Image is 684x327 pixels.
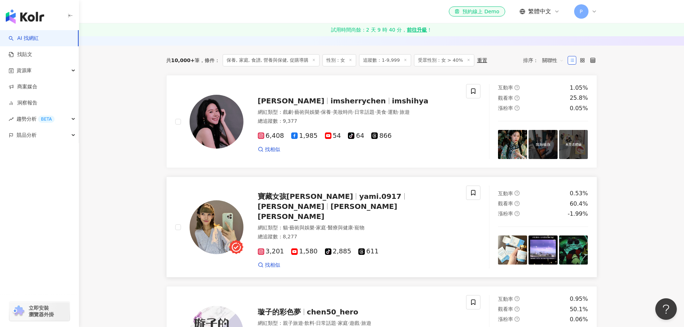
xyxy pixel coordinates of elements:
[353,109,354,115] span: ·
[336,320,338,326] span: ·
[315,225,316,230] span: ·
[331,109,332,115] span: ·
[258,146,280,153] a: 找相似
[570,84,588,92] div: 1.05%
[354,225,364,230] span: 寵物
[498,316,513,322] span: 漲粉率
[449,6,505,17] a: 預約線上 Demo
[528,8,551,15] span: 繁體中文
[515,211,520,216] span: question-circle
[333,109,353,115] span: 美妝時尚
[570,200,588,208] div: 60.4%
[29,305,54,318] span: 立即安裝 瀏覽器外掛
[258,192,353,201] span: 寶藏女孩[PERSON_NAME]
[325,132,341,140] span: 54
[570,104,588,112] div: 0.05%
[359,320,361,326] span: ·
[515,201,520,206] span: question-circle
[414,54,474,66] span: 受眾性別：女 > 40%
[291,132,318,140] span: 1,985
[9,99,37,107] a: 洞察報告
[9,117,14,122] span: rise
[359,54,411,66] span: 追蹤數：1-9,999
[17,62,32,79] span: 資源庫
[190,200,243,254] img: KOL Avatar
[258,224,458,232] div: 網紅類型 ：
[376,109,386,115] span: 美食
[529,235,558,265] img: post-image
[265,262,280,269] span: 找相似
[570,305,588,313] div: 50.1%
[388,109,398,115] span: 運動
[303,320,304,326] span: ·
[11,305,25,317] img: chrome extension
[559,130,588,159] img: post-image
[325,248,352,255] span: 2,885
[258,248,284,255] span: 3,201
[515,307,520,312] span: question-circle
[542,55,564,66] span: 關聯性
[515,106,520,111] span: question-circle
[171,57,195,63] span: 10,000+
[498,85,513,90] span: 互動率
[580,8,582,15] span: P
[79,23,684,36] a: 試用時間尚餘：2 天 9 時 40 分，前往升級！
[190,95,243,149] img: KOL Avatar
[515,317,520,322] span: question-circle
[498,211,513,216] span: 漲粉率
[455,8,499,15] div: 預約線上 Demo
[400,109,410,115] span: 旅遊
[258,109,458,116] div: 網紅類型 ：
[354,109,374,115] span: 日常話題
[283,320,303,326] span: 親子旅遊
[166,177,597,277] a: KOL Avatar寶藏女孩[PERSON_NAME]yami.0917[PERSON_NAME][PERSON_NAME][PERSON_NAME]網紅類型：貓·藝術與娛樂·家庭·醫療與健康·...
[265,146,280,153] span: 找相似
[353,225,354,230] span: ·
[330,97,386,105] span: imsherrychen
[166,75,597,168] a: KOL Avatar[PERSON_NAME]imsherrychenimshihya網紅類型：戲劇·藝術與娛樂·保養·美妝時尚·日常話題·美食·運動·旅遊總追蹤數：9,3776,4081,98...
[17,111,55,127] span: 趨勢分析
[515,95,520,101] span: question-circle
[320,109,321,115] span: ·
[349,320,359,326] span: 遊戲
[258,320,458,327] div: 網紅類型 ：
[326,225,327,230] span: ·
[523,55,568,66] div: 排序：
[498,95,513,101] span: 觀看率
[9,83,37,90] a: 商案媒合
[258,118,458,125] div: 總追蹤數 ： 9,377
[498,130,527,159] img: post-image
[38,116,55,123] div: BETA
[498,296,513,302] span: 互動率
[477,57,487,63] div: 重置
[289,225,315,230] span: 藝術與娛樂
[568,210,588,218] div: -1.99%
[338,320,348,326] span: 家庭
[570,316,588,323] div: 0.06%
[498,201,513,206] span: 觀看率
[371,132,391,140] span: 866
[258,202,325,211] span: [PERSON_NAME]
[374,109,376,115] span: ·
[316,320,336,326] span: 日常話題
[361,320,371,326] span: 旅遊
[392,97,428,105] span: imshihya
[304,320,315,326] span: 飲料
[258,233,458,240] div: 總追蹤數 ： 8,277
[515,296,520,301] span: question-circle
[348,320,349,326] span: ·
[358,248,378,255] span: 611
[328,225,353,230] span: 醫療與健康
[258,262,280,269] a: 找相似
[570,94,588,102] div: 25.8%
[288,225,289,230] span: ·
[6,9,44,24] img: logo
[223,54,320,66] span: 保養, 家庭, 食譜, 營養與保健, 促購導購
[9,51,32,58] a: 找貼文
[258,132,284,140] span: 6,408
[570,295,588,303] div: 0.95%
[559,235,588,265] img: post-image
[258,97,325,105] span: [PERSON_NAME]
[529,130,558,159] img: post-image
[9,302,70,321] a: chrome extension立即安裝 瀏覽器外掛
